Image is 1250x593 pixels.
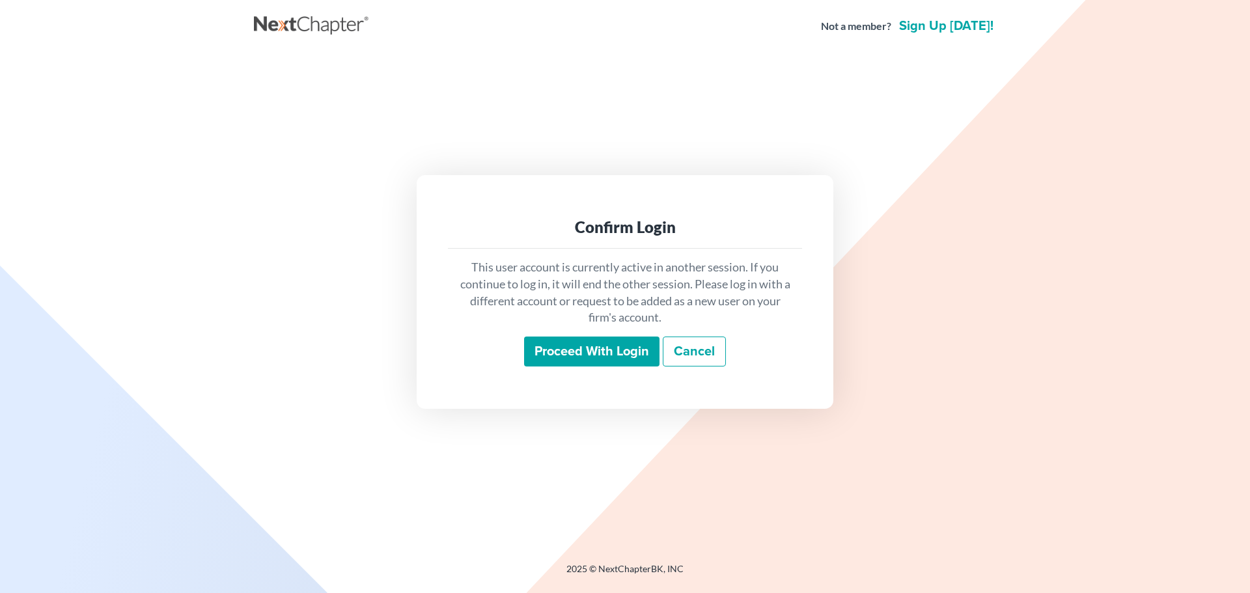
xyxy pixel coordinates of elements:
[821,19,891,34] strong: Not a member?
[458,217,792,238] div: Confirm Login
[896,20,996,33] a: Sign up [DATE]!
[458,259,792,326] p: This user account is currently active in another session. If you continue to log in, it will end ...
[524,337,660,366] input: Proceed with login
[663,337,726,366] a: Cancel
[254,562,996,586] div: 2025 © NextChapterBK, INC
